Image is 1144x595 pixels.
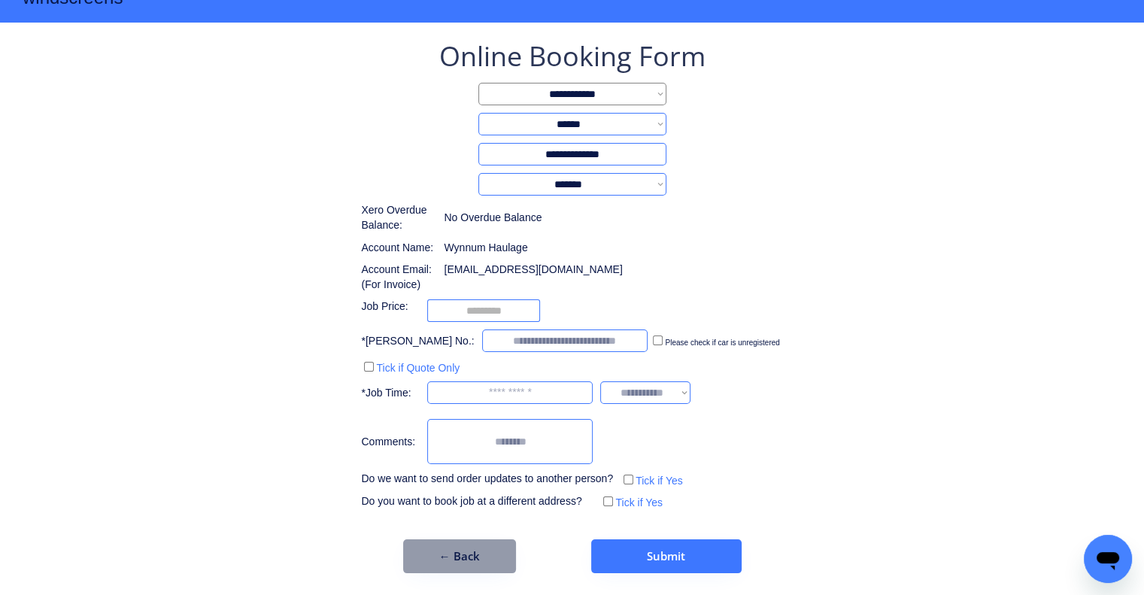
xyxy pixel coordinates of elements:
[361,241,436,256] div: Account Name:
[361,494,593,509] div: Do you want to book job at a different address?
[361,299,420,314] div: Job Price:
[361,435,420,450] div: Comments:
[1084,535,1132,583] iframe: Button to launch messaging window
[444,211,542,226] div: No Overdue Balance
[361,472,613,487] div: Do we want to send order updates to another person?
[444,263,622,278] div: [EMAIL_ADDRESS][DOMAIN_NAME]
[361,334,474,349] div: *[PERSON_NAME] No.:
[361,263,436,292] div: Account Email: (For Invoice)
[636,475,683,487] label: Tick if Yes
[591,539,742,573] button: Submit
[439,38,706,75] div: Online Booking Form
[403,539,516,573] button: ← Back
[615,496,663,508] label: Tick if Yes
[376,362,460,374] label: Tick if Quote Only
[361,203,436,232] div: Xero Overdue Balance:
[444,241,527,256] div: Wynnum Haulage
[665,338,779,347] label: Please check if car is unregistered
[361,386,420,401] div: *Job Time:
